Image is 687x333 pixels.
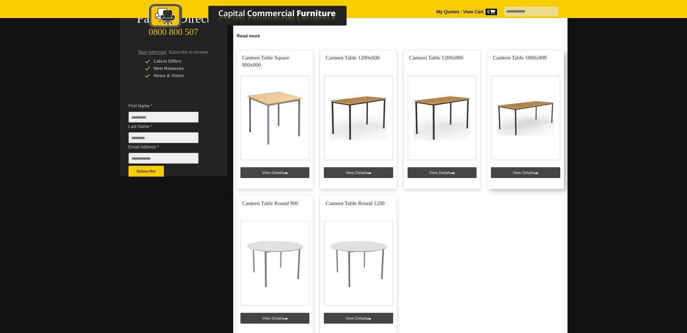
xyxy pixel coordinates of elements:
[129,143,209,151] span: Email Address *
[233,31,568,40] a: Click to read more
[145,72,213,79] div: News & Views
[120,14,227,24] div: Factory Direct
[237,29,564,40] h2: Why Choose Our Canteen Tables?
[145,58,213,65] div: Latest Offers
[120,23,227,37] div: 0800 800 507
[463,9,497,14] strong: View Cart
[129,123,209,130] span: Last Name *
[129,166,164,177] button: Subscribe
[129,102,209,110] span: First Name *
[462,9,497,14] a: View Cart0
[129,153,199,164] input: Email Address *
[169,50,209,55] span: Subscribe to receive:
[486,9,497,15] span: 0
[129,4,382,30] img: Capital Commercial Furniture Logo
[129,132,199,143] input: Last Name *
[145,65,213,72] div: New Releases
[129,4,382,32] a: Capital Commercial Furniture Logo
[138,50,166,55] span: Stay Informed
[129,112,199,123] input: First Name *
[436,9,460,14] a: My Quotes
